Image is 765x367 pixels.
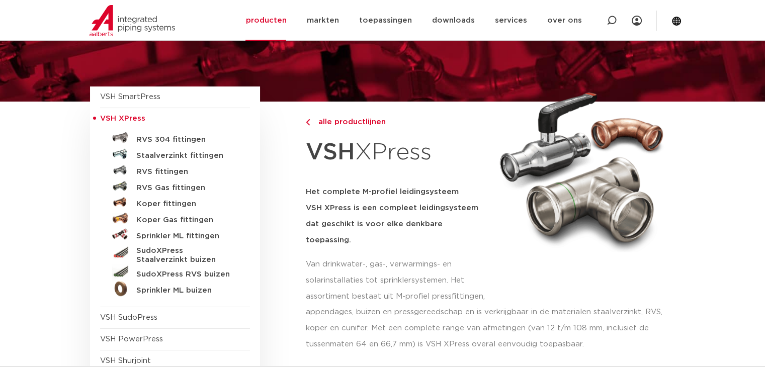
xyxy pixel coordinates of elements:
h1: XPress [306,133,488,172]
h5: RVS 304 fittingen [136,135,236,144]
span: alle productlijnen [312,118,386,126]
a: Sprinkler ML fittingen [100,226,250,242]
span: VSH XPress [100,115,145,122]
h5: Sprinkler ML buizen [136,286,236,295]
h5: Koper Gas fittingen [136,216,236,225]
a: VSH SmartPress [100,93,160,101]
h5: Staalverzinkt fittingen [136,151,236,160]
a: Koper Gas fittingen [100,210,250,226]
a: RVS Gas fittingen [100,178,250,194]
a: SudoXPress Staalverzinkt buizen [100,242,250,264]
a: alle productlijnen [306,116,488,128]
h5: SudoXPress Staalverzinkt buizen [136,246,236,264]
a: Sprinkler ML buizen [100,281,250,297]
a: SudoXPress RVS buizen [100,264,250,281]
h5: RVS fittingen [136,167,236,176]
p: appendages, buizen en pressgereedschap en is verkrijgbaar in de materialen staalverzinkt, RVS, ko... [306,304,675,352]
a: RVS 304 fittingen [100,130,250,146]
h5: Sprinkler ML fittingen [136,232,236,241]
strong: VSH [306,141,355,164]
a: Koper fittingen [100,194,250,210]
h5: RVS Gas fittingen [136,183,236,193]
a: RVS fittingen [100,162,250,178]
img: chevron-right.svg [306,119,310,126]
a: VSH PowerPress [100,335,163,343]
h5: Koper fittingen [136,200,236,209]
h5: Het complete M-profiel leidingsysteem VSH XPress is een compleet leidingsysteem dat geschikt is v... [306,184,488,248]
p: Van drinkwater-, gas-, verwarmings- en solarinstallaties tot sprinklersystemen. Het assortiment b... [306,256,488,305]
a: Staalverzinkt fittingen [100,146,250,162]
h5: SudoXPress RVS buizen [136,270,236,279]
a: VSH SudoPress [100,314,157,321]
a: VSH Shurjoint [100,357,151,364]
